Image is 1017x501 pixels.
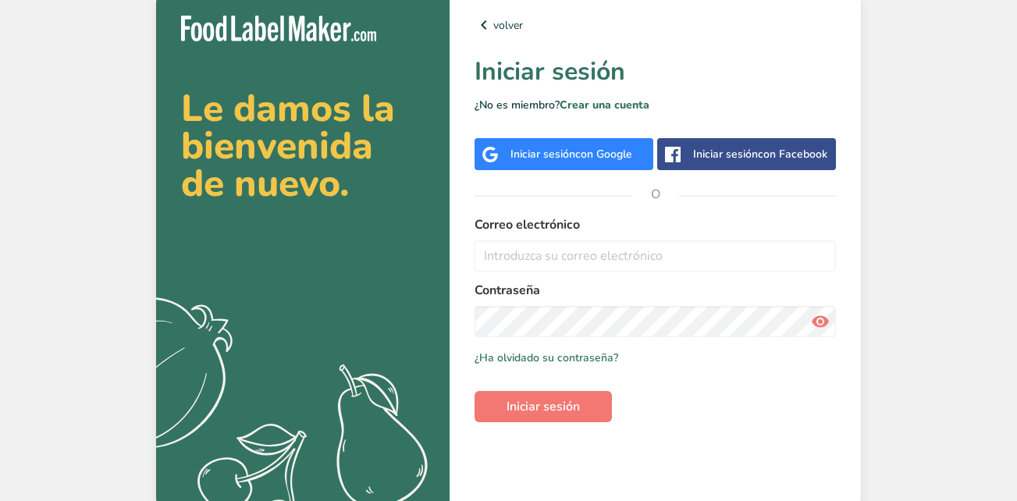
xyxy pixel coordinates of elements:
[632,171,679,218] span: O
[560,98,649,112] a: Crear una cuenta
[510,146,632,162] div: Iniciar sesión
[181,90,425,202] h2: Le damos la bienvenida de nuevo.
[507,397,580,416] span: Iniciar sesión
[181,16,376,41] img: Food Label Maker
[475,350,618,366] a: ¿Ha olvidado su contraseña?
[475,240,836,272] input: Introduzca su correo electrónico
[475,53,836,91] h1: Iniciar sesión
[693,146,827,162] div: Iniciar sesión
[475,281,836,300] label: Contraseña
[475,16,836,34] a: volver
[758,147,827,162] span: con Facebook
[475,215,836,234] label: Correo electrónico
[475,391,612,422] button: Iniciar sesión
[475,97,836,113] p: ¿No es miembro?
[575,147,632,162] span: con Google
